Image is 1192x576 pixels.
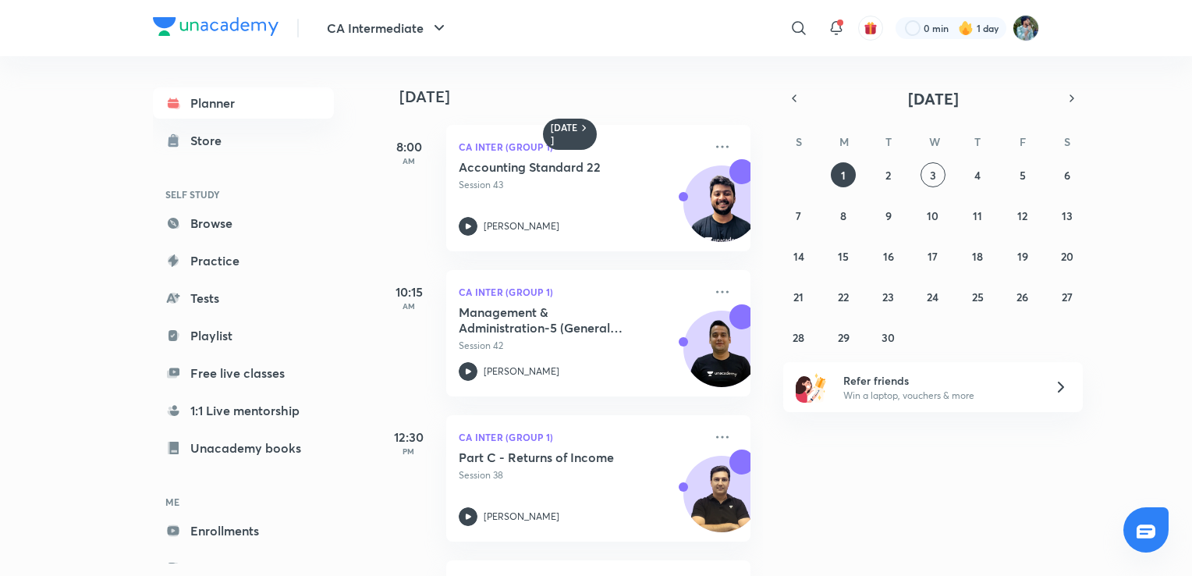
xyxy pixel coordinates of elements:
abbr: September 1, 2025 [841,168,846,183]
a: Unacademy books [153,432,334,464]
abbr: September 9, 2025 [885,208,892,223]
h5: 8:00 [378,137,440,156]
a: Practice [153,245,334,276]
a: Enrollments [153,515,334,546]
button: September 5, 2025 [1010,162,1035,187]
button: September 1, 2025 [831,162,856,187]
abbr: Monday [839,134,849,149]
button: September 14, 2025 [786,244,811,268]
button: September 4, 2025 [965,162,990,187]
button: avatar [858,16,883,41]
button: September 26, 2025 [1010,284,1035,309]
abbr: September 5, 2025 [1020,168,1026,183]
abbr: Sunday [796,134,802,149]
abbr: September 21, 2025 [793,290,804,304]
abbr: September 22, 2025 [838,290,849,304]
abbr: September 17, 2025 [928,249,938,264]
button: September 2, 2025 [876,162,901,187]
button: September 24, 2025 [921,284,945,309]
button: September 8, 2025 [831,203,856,228]
img: Santosh Kumar Thakur [1013,15,1039,41]
abbr: September 14, 2025 [793,249,804,264]
abbr: September 25, 2025 [972,290,984,304]
abbr: Thursday [974,134,981,149]
h6: [DATE] [551,122,578,147]
button: September 18, 2025 [965,244,990,268]
p: [PERSON_NAME] [484,219,559,233]
button: September 11, 2025 [965,203,990,228]
abbr: September 19, 2025 [1017,249,1028,264]
h6: Refer friends [843,372,1035,389]
abbr: September 30, 2025 [882,330,895,345]
p: Session 42 [459,339,704,353]
button: [DATE] [805,87,1061,109]
abbr: Wednesday [929,134,940,149]
p: Win a laptop, vouchers & more [843,389,1035,403]
abbr: September 2, 2025 [885,168,891,183]
abbr: Friday [1020,134,1026,149]
abbr: September 3, 2025 [930,168,936,183]
abbr: September 15, 2025 [838,249,849,264]
button: September 13, 2025 [1055,203,1080,228]
abbr: Saturday [1064,134,1070,149]
p: CA Inter (Group 1) [459,283,704,301]
abbr: September 29, 2025 [838,330,850,345]
button: September 30, 2025 [876,325,901,350]
button: September 10, 2025 [921,203,945,228]
img: Avatar [684,174,759,249]
abbr: September 18, 2025 [972,249,983,264]
h5: Part C - Returns of Income [459,450,653,465]
h6: ME [153,489,334,515]
p: PM [378,446,440,456]
abbr: September 27, 2025 [1062,290,1073,304]
abbr: September 20, 2025 [1061,249,1073,264]
abbr: September 12, 2025 [1017,208,1027,223]
p: Session 38 [459,468,704,482]
button: September 7, 2025 [786,203,811,228]
p: CA Inter (Group 1) [459,428,704,446]
h5: 12:30 [378,428,440,446]
a: 1:1 Live mentorship [153,395,334,426]
img: Avatar [684,464,759,539]
h5: Management & Administration-5 (General Meeting) [459,304,653,336]
abbr: September 4, 2025 [974,168,981,183]
button: September 17, 2025 [921,244,945,268]
button: September 27, 2025 [1055,284,1080,309]
abbr: September 10, 2025 [927,208,938,223]
a: Planner [153,87,334,119]
a: Browse [153,208,334,239]
abbr: September 6, 2025 [1064,168,1070,183]
button: September 28, 2025 [786,325,811,350]
h4: [DATE] [399,87,766,106]
h6: SELF STUDY [153,181,334,208]
button: September 12, 2025 [1010,203,1035,228]
button: September 9, 2025 [876,203,901,228]
button: September 23, 2025 [876,284,901,309]
a: Tests [153,283,334,314]
button: September 6, 2025 [1055,162,1080,187]
img: Company Logo [153,17,278,36]
a: Company Logo [153,17,278,40]
p: AM [378,156,440,165]
p: [PERSON_NAME] [484,364,559,379]
abbr: September 24, 2025 [927,290,938,304]
img: streak [958,20,974,36]
a: Free live classes [153,357,334,389]
abbr: September 7, 2025 [796,208,801,223]
img: avatar [864,21,878,35]
p: AM [378,301,440,311]
p: [PERSON_NAME] [484,510,559,524]
abbr: September 16, 2025 [883,249,894,264]
img: Avatar [684,319,759,394]
button: September 21, 2025 [786,284,811,309]
button: September 15, 2025 [831,244,856,268]
p: CA Inter (Group 1) [459,137,704,156]
button: September 29, 2025 [831,325,856,350]
abbr: September 23, 2025 [882,290,894,304]
h5: 10:15 [378,283,440,301]
a: Playlist [153,320,334,351]
button: September 25, 2025 [965,284,990,309]
button: September 16, 2025 [876,244,901,268]
img: referral [796,372,827,403]
button: September 19, 2025 [1010,244,1035,268]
